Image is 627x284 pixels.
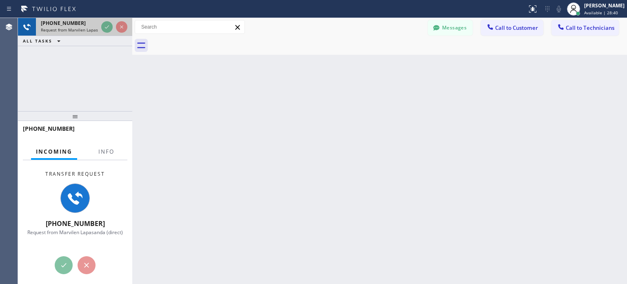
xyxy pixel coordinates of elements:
input: Search [135,20,245,34]
span: Available | 28:40 [584,10,618,16]
span: Call to Customer [495,24,538,31]
button: Messages [428,20,473,36]
span: [PHONE_NUMBER] [46,219,105,228]
span: Request from Marvilen Lapasanda (direct) [41,27,123,33]
div: [PERSON_NAME] [584,2,625,9]
button: Reject [78,256,96,274]
span: [PHONE_NUMBER] [41,20,86,27]
button: Accept [55,256,73,274]
button: Info [93,144,119,160]
button: Accept [101,21,113,33]
button: Call to Technicians [551,20,619,36]
span: Incoming [36,148,72,155]
button: Mute [553,3,565,15]
span: Info [98,148,114,155]
span: Transfer request [45,170,105,177]
button: Incoming [31,144,77,160]
span: Request from Marvilen Lapasanda (direct) [27,229,123,236]
span: ALL TASKS [23,38,52,44]
span: [PHONE_NUMBER] [23,125,75,132]
button: ALL TASKS [18,36,69,46]
button: Call to Customer [481,20,543,36]
button: Reject [116,21,127,33]
span: Call to Technicians [566,24,614,31]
